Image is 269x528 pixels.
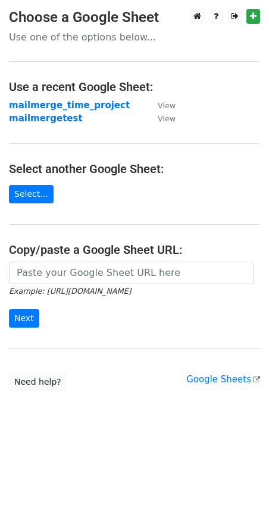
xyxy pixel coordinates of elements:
[9,100,130,111] a: mailmerge_time_project
[9,309,39,328] input: Next
[9,262,254,284] input: Paste your Google Sheet URL here
[158,114,176,123] small: View
[9,80,260,94] h4: Use a recent Google Sheet:
[9,287,131,296] small: Example: [URL][DOMAIN_NAME]
[158,101,176,110] small: View
[186,374,260,385] a: Google Sheets
[146,113,176,124] a: View
[9,9,260,26] h3: Choose a Google Sheet
[9,373,67,391] a: Need help?
[9,243,260,257] h4: Copy/paste a Google Sheet URL:
[9,31,260,43] p: Use one of the options below...
[9,185,54,203] a: Select...
[9,162,260,176] h4: Select another Google Sheet:
[9,113,83,124] a: mailmergetest
[146,100,176,111] a: View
